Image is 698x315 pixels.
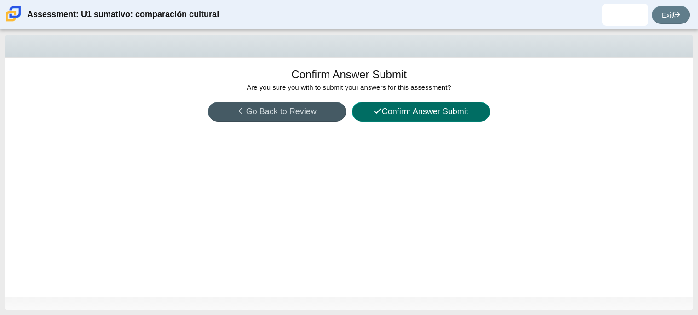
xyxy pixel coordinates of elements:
[4,4,23,23] img: Carmen School of Science & Technology
[247,83,451,91] span: Are you sure you with to submit your answers for this assessment?
[618,7,633,22] img: daisey.mondragon.sOfyB6
[291,67,407,82] h1: Confirm Answer Submit
[352,102,490,122] button: Confirm Answer Submit
[4,17,23,25] a: Carmen School of Science & Technology
[208,102,346,122] button: Go Back to Review
[27,4,219,26] div: Assessment: U1 sumativo: comparación cultural
[652,6,690,24] a: Exit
